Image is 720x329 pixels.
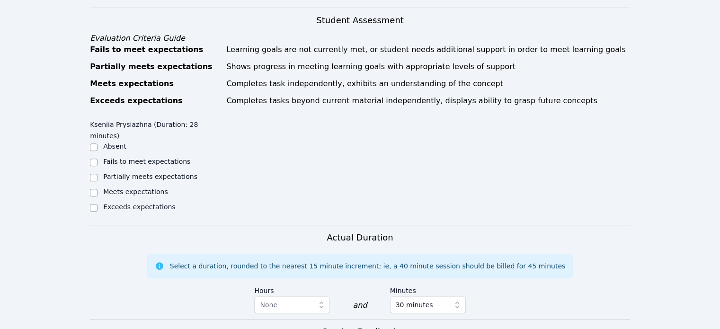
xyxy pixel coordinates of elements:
div: Exceeds expectations [90,95,221,107]
span: 30 minutes [396,299,433,311]
label: Exceeds expectations [103,203,175,211]
h3: Actual Duration [327,231,393,244]
legend: Kseniia Prysiazhna (Duration: 28 minutes) [90,116,225,142]
div: Meets expectations [90,78,221,89]
button: 30 minutes [390,296,466,313]
div: Completes task independently, exhibits an understanding of the concept [226,78,630,89]
div: Evaluation Criteria Guide [90,33,630,44]
button: None [254,296,330,313]
div: Shows progress in meeting learning goals with appropriate levels of support [226,61,630,72]
label: Partially meets expectations [103,173,197,180]
div: and [353,300,367,311]
label: Fails to meet expectations [103,158,190,165]
label: Absent [103,142,126,150]
div: Fails to meet expectations [90,44,221,55]
div: Partially meets expectations [90,61,221,72]
div: Select a duration, rounded to the nearest 15 minute increment; ie, a 40 minute session should be ... [170,261,565,271]
div: Completes tasks beyond current material independently, displays ability to grasp future concepts [226,95,630,107]
label: Meets expectations [103,188,168,196]
h3: Student Assessment [90,14,630,27]
label: Minutes [390,282,466,296]
span: None [260,301,277,309]
div: Learning goals are not currently met, or student needs additional support in order to meet learni... [226,44,630,55]
label: Hours [254,282,330,296]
